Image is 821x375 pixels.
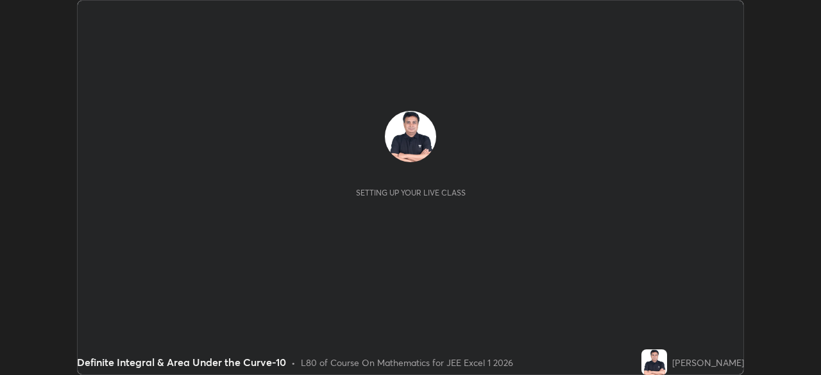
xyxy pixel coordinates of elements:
div: [PERSON_NAME] [672,356,744,369]
div: Definite Integral & Area Under the Curve-10 [77,354,286,370]
div: L80 of Course On Mathematics for JEE Excel 1 2026 [301,356,513,369]
img: e88ce6568ffa4e9cbbec5d31f549e362.jpg [641,349,667,375]
img: e88ce6568ffa4e9cbbec5d31f549e362.jpg [385,111,436,162]
div: • [291,356,296,369]
div: Setting up your live class [356,188,466,197]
